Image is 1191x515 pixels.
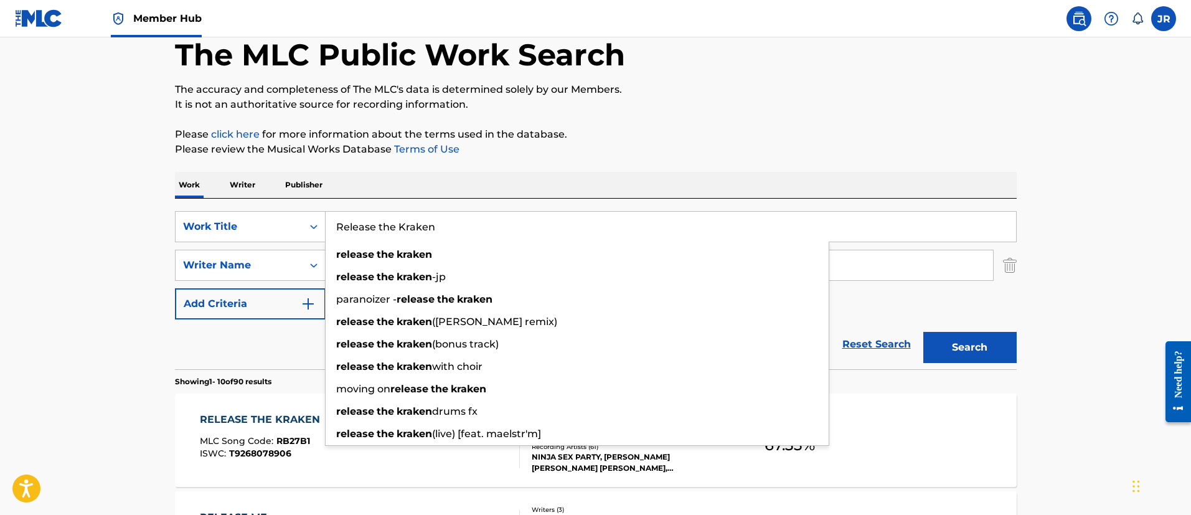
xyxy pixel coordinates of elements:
[276,435,310,446] span: RB27B1
[397,405,432,417] strong: kraken
[336,316,374,328] strong: release
[377,338,394,350] strong: the
[1104,11,1119,26] img: help
[397,293,435,305] strong: release
[397,316,432,328] strong: kraken
[1129,455,1191,515] div: Widget de chat
[432,316,557,328] span: ([PERSON_NAME] remix)
[336,338,374,350] strong: release
[336,361,374,372] strong: release
[432,271,446,283] span: -jp
[336,271,374,283] strong: release
[457,293,492,305] strong: kraken
[532,442,720,451] div: Recording Artists ( 61 )
[336,248,374,260] strong: release
[432,428,541,440] span: (live) [feat. maelstr'm]
[1071,11,1086,26] img: search
[175,97,1017,112] p: It is not an authoritative source for recording information.
[392,143,459,155] a: Terms of Use
[1151,6,1176,31] div: User Menu
[200,412,326,427] div: RELEASE THE KRAKEN
[397,271,432,283] strong: kraken
[175,288,326,319] button: Add Criteria
[175,394,1017,487] a: RELEASE THE KRAKENMLC Song Code:RB27B1ISWC:T9268078906Writers (3)[PERSON_NAME] [PERSON_NAME], [PE...
[200,448,229,459] span: ISWC :
[1129,455,1191,515] iframe: Chat Widget
[432,405,478,417] span: drums fx
[336,383,390,395] span: moving on
[1131,12,1144,25] div: Notifications
[111,11,126,26] img: Top Rightsholder
[377,271,394,283] strong: the
[133,11,202,26] span: Member Hub
[229,448,291,459] span: T9268078906
[397,428,432,440] strong: kraken
[175,82,1017,97] p: The accuracy and completeness of The MLC's data is determined solely by our Members.
[1132,468,1140,505] div: Arrastrar
[175,211,1017,369] form: Search Form
[200,435,276,446] span: MLC Song Code :
[397,361,432,372] strong: kraken
[1156,331,1191,432] iframe: Resource Center
[281,172,326,198] p: Publisher
[301,296,316,311] img: 9d2ae6d4665cec9f34b9.svg
[377,361,394,372] strong: the
[183,219,295,234] div: Work Title
[211,128,260,140] a: click here
[175,142,1017,157] p: Please review the Musical Works Database
[437,293,454,305] strong: the
[431,383,448,395] strong: the
[397,338,432,350] strong: kraken
[532,451,720,474] div: NINJA SEX PARTY, [PERSON_NAME] [PERSON_NAME] [PERSON_NAME], [PERSON_NAME], NINJA SEX PARTY, [PERS...
[432,338,499,350] span: (bonus track)
[836,331,917,358] a: Reset Search
[336,293,397,305] span: paranoizer -
[226,172,259,198] p: Writer
[175,376,271,387] p: Showing 1 - 10 of 90 results
[336,405,374,417] strong: release
[15,9,63,27] img: MLC Logo
[377,316,394,328] strong: the
[532,505,720,514] div: Writers ( 3 )
[377,428,394,440] strong: the
[451,383,486,395] strong: kraken
[1003,250,1017,281] img: Delete Criterion
[390,383,428,395] strong: release
[336,428,374,440] strong: release
[923,332,1017,363] button: Search
[175,172,204,198] p: Work
[377,405,394,417] strong: the
[175,36,625,73] h1: The MLC Public Work Search
[183,258,295,273] div: Writer Name
[175,127,1017,142] p: Please for more information about the terms used in the database.
[377,248,394,260] strong: the
[397,248,432,260] strong: kraken
[1099,6,1124,31] div: Help
[432,361,483,372] span: with choir
[1066,6,1091,31] a: Public Search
